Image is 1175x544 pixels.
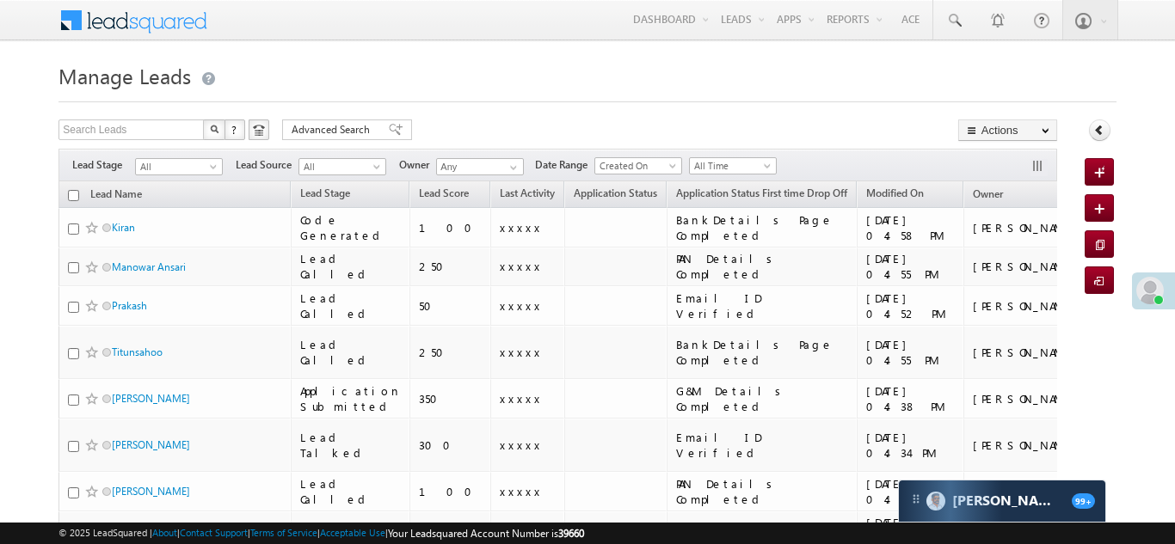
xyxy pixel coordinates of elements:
div: [PERSON_NAME] [973,259,1086,274]
div: [DATE] 04:58 PM [866,212,957,243]
span: Date Range [535,157,594,173]
span: All [299,159,381,174]
a: All [135,158,223,175]
div: PAN Details Completed [676,251,849,282]
span: All Time [690,158,772,174]
div: [DATE] 04:55 PM [866,337,957,368]
div: 350 [419,391,483,406]
span: Created On [595,158,677,174]
div: [DATE] 04:34 PM [866,430,957,461]
span: All [136,159,218,174]
button: ? [225,119,245,140]
div: Code Generated [300,212,402,243]
div: [DATE] 04:30 PM [866,476,957,507]
span: xxxxx [500,391,543,406]
a: All Time [689,157,777,174]
a: Created On [594,157,682,174]
div: BankDetails Page Completed [676,212,849,243]
a: Prakash [112,299,147,312]
div: G&M Details Completed [676,383,849,414]
div: 50 [419,298,483,314]
div: [PERSON_NAME] [973,345,1086,360]
span: Modified On [866,186,924,199]
span: 99+ [1072,493,1095,509]
div: [PERSON_NAME] [973,437,1086,453]
span: 39660 [558,527,584,540]
a: Terms of Service [250,527,317,538]
div: Lead Called [300,337,402,368]
span: xxxxx [500,259,543,273]
a: Lead Score [410,184,477,206]
a: Acceptable Use [320,527,385,538]
span: Lead Source [236,157,298,173]
a: Last Activity [491,184,563,206]
img: carter-drag [909,492,923,506]
span: Owner [399,157,436,173]
div: Email ID Verified [676,290,849,321]
a: Application Status First time Drop Off [667,184,856,206]
div: 100 [419,220,483,235]
div: [PERSON_NAME] [973,220,1086,235]
span: xxxxx [500,345,543,359]
span: xxxxx [500,484,543,498]
button: Actions [958,119,1057,141]
a: [PERSON_NAME] [112,392,190,405]
span: Owner [973,187,1003,200]
a: [PERSON_NAME] [112,485,190,498]
div: Lead Called [300,251,402,282]
a: Lead Name [82,185,151,207]
a: Show All Items [501,159,522,176]
a: Titunsahoo [112,345,163,358]
div: 300 [419,437,483,453]
span: Lead Stage [300,186,350,199]
span: © 2025 LeadSquared | | | | | [58,525,584,541]
div: 100 [419,484,483,499]
div: [DATE] 04:52 PM [866,290,957,321]
span: ? [231,122,239,137]
span: Your Leadsquared Account Number is [388,527,584,540]
div: carter-dragCarter[PERSON_NAME]99+ [898,480,1106,523]
a: All [298,158,386,175]
div: Lead Called [300,290,402,321]
span: Advanced Search [292,122,375,138]
div: [DATE] 04:38 PM [866,383,957,414]
a: About [152,527,177,538]
span: Application Status [574,186,657,199]
div: Lead Talked [300,430,402,461]
div: [PERSON_NAME] [973,391,1086,406]
span: Application Status First time Drop Off [676,186,847,199]
a: Application Status [565,184,666,206]
span: Lead Stage [72,157,135,173]
span: xxxxx [500,220,543,235]
input: Type to Search [436,158,524,175]
a: [PERSON_NAME] [112,438,190,451]
a: Contact Support [180,527,248,538]
span: xxxxx [500,437,543,452]
span: Manage Leads [58,62,191,89]
div: Lead Called [300,476,402,507]
div: 250 [419,345,483,360]
img: Carter [926,492,945,510]
div: BankDetails Page Completed [676,337,849,368]
div: Email ID Verified [676,430,849,461]
div: [DATE] 04:55 PM [866,251,957,282]
img: Search [210,125,218,133]
a: Kiran [112,221,135,234]
input: Check all records [68,190,79,201]
div: 250 [419,259,483,274]
a: Manowar Ansari [112,260,186,273]
span: Lead Score [419,186,469,199]
div: PAN Details Completed [676,476,849,507]
a: Lead Stage [292,184,359,206]
div: Application Submitted [300,383,402,414]
span: xxxxx [500,298,543,313]
div: [PERSON_NAME] [973,298,1086,314]
a: Modified On [858,184,932,206]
